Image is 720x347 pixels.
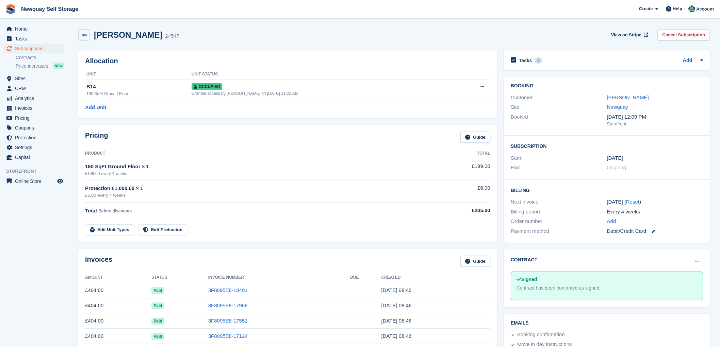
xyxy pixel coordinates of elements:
[511,187,703,193] h2: Billing
[607,104,628,110] a: Newquay
[607,121,703,127] div: Storefront
[428,148,490,159] th: Total
[18,3,81,15] a: Newquay Self Storage
[381,272,490,283] th: Created
[85,185,428,192] div: Protection £1,000.00 × 1
[53,63,64,69] div: NEW
[511,83,703,89] h2: Booking
[460,132,490,143] a: Guide
[86,83,192,91] div: B14
[607,113,703,121] div: [DATE] 12:09 PM
[519,57,532,64] h2: Tasks
[607,94,649,100] a: [PERSON_NAME]
[626,199,639,205] a: Reset
[511,164,607,172] div: End
[192,90,455,97] div: Granted access by [PERSON_NAME] on [DATE] 11:22 AM
[607,227,703,235] div: Debit/Credit Card
[85,313,151,329] td: £404.00
[85,272,151,283] th: Amount
[607,218,616,225] a: Add
[6,168,68,175] span: Storefront
[15,176,56,186] span: Online Store
[15,93,56,103] span: Analytics
[56,177,64,185] a: Preview store
[151,333,164,340] span: Paid
[151,318,164,325] span: Paid
[460,256,490,267] a: Guide
[607,198,703,206] div: [DATE] ( )
[86,91,192,97] div: 160 SqFt Ground Floor
[85,69,192,80] th: Unit
[607,154,623,162] time: 2023-09-07 23:00:00 UTC
[428,207,490,214] div: £205.00
[3,153,64,162] a: menu
[151,272,208,283] th: Status
[85,148,428,159] th: Product
[15,153,56,162] span: Capital
[16,62,64,70] a: Price increases NEW
[208,333,248,339] a: 3F8095E8-17124
[3,113,64,123] a: menu
[3,44,64,53] a: menu
[15,103,56,113] span: Invoices
[85,283,151,298] td: £404.00
[3,143,64,152] a: menu
[511,142,703,149] h2: Subscription
[15,133,56,142] span: Protection
[511,94,607,102] div: Customer
[208,272,350,283] th: Invoice Number
[511,218,607,225] div: Order number
[381,318,411,324] time: 2025-08-04 07:46:12 UTC
[611,32,641,38] span: View on Stripe
[639,5,653,12] span: Create
[3,34,64,44] a: menu
[98,209,132,213] span: Before discounts
[85,329,151,344] td: £404.00
[511,198,607,206] div: Next invoice
[15,113,56,123] span: Pricing
[85,163,428,171] div: 160 SqFt Ground Floor × 1
[381,302,411,308] time: 2025-09-01 07:46:35 UTC
[3,103,64,113] a: menu
[688,5,695,12] img: JON
[208,318,248,324] a: 3F8095E8-17551
[607,208,703,216] div: Every 4 weeks
[535,57,542,64] div: 0
[15,74,56,83] span: Sites
[15,34,56,44] span: Tasks
[511,256,538,263] h2: Contract
[85,171,428,177] div: £199.00 every 4 weeks
[85,208,97,213] span: Total
[381,333,411,339] time: 2025-07-07 07:46:37 UTC
[85,298,151,313] td: £404.00
[3,133,64,142] a: menu
[511,208,607,216] div: Billing period
[85,224,134,236] a: Edit Unit Types
[85,57,490,65] h2: Allocation
[3,84,64,93] a: menu
[696,6,714,13] span: Account
[381,287,411,293] time: 2025-09-29 07:46:51 UTC
[3,74,64,83] a: menu
[657,29,710,40] a: Cancel Subscription
[511,113,607,127] div: Booked
[608,29,650,40] a: View on Stripe
[208,302,248,308] a: 3F8095E8-17968
[3,176,64,186] a: menu
[428,159,490,180] td: £199.00
[85,104,106,111] a: Add Unit
[15,24,56,34] span: Home
[607,164,626,170] span: Ongoing
[16,63,48,69] span: Price increases
[151,287,164,294] span: Paid
[517,284,697,292] div: Contract has been confirmed as signed.
[5,4,16,14] img: stora-icon-8386f47178a22dfd0bd8f6a31ec36ba5ce8667c1dd55bd0f319d3a0aa187defe.svg
[517,331,565,339] div: Booking confirmation
[511,103,607,111] div: Site
[517,276,697,283] div: Signed
[3,24,64,34] a: menu
[683,57,692,65] a: Add
[3,123,64,133] a: menu
[16,54,64,61] a: Contracts
[15,84,56,93] span: CRM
